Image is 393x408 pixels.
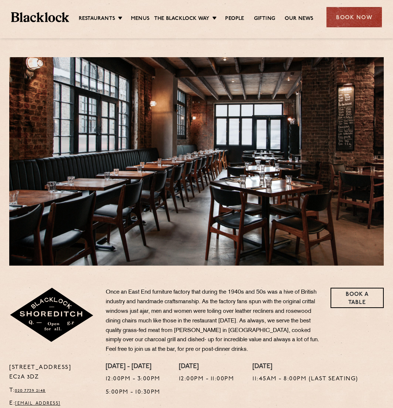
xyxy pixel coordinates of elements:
a: Our News [285,15,314,23]
p: 11:45am - 8:00pm (Last seating) [253,374,358,384]
img: Shoreditch-stamp-v2-default.svg [9,288,95,343]
p: T: [9,386,95,395]
p: Once an East End furniture factory that during the 1940s and 50s was a hive of British industry a... [106,288,319,355]
a: People [225,15,244,23]
img: BL_Textured_Logo-footer-cropped.svg [11,12,69,22]
p: 5:00pm - 10:30pm [106,388,160,397]
a: Gifting [254,15,275,23]
a: Restaurants [79,15,115,23]
a: Book a Table [331,288,384,308]
h4: [DATE] [253,363,358,371]
p: [STREET_ADDRESS] EC2A 3DZ [9,363,95,382]
a: The Blacklock Way [154,15,209,23]
a: 020 7739 2148 [15,388,46,393]
h4: [DATE] [179,363,234,371]
h4: [DATE] - [DATE] [106,363,160,371]
a: Menus [131,15,149,23]
div: Book Now [326,7,382,27]
p: 12:00pm - 11:00pm [179,374,234,384]
p: 12:00pm - 3:00pm [106,374,160,384]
